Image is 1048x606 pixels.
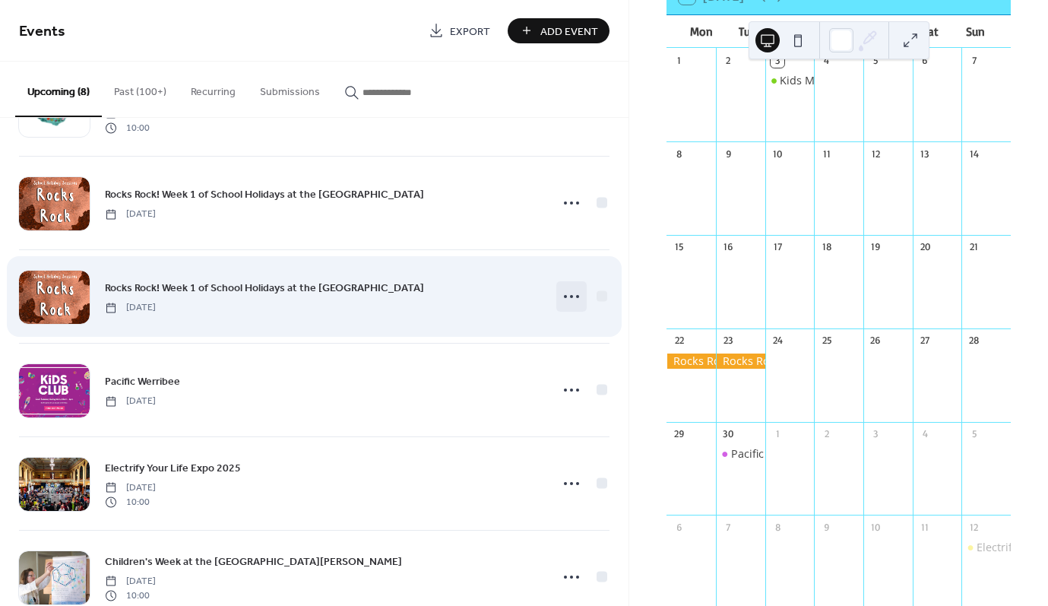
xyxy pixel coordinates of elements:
div: 24 [771,334,784,347]
div: 14 [967,147,981,160]
div: 6 [918,53,932,67]
div: Mon [679,15,724,48]
span: Events [19,17,65,46]
div: 8 [771,521,784,535]
div: 26 [869,334,882,347]
div: Rocks Rock! Week 1 of School Holidays at the Lab [716,354,765,369]
div: Wed [771,15,816,48]
div: Pacific Werribee [716,446,765,462]
span: Children's Week at the [GEOGRAPHIC_DATA][PERSON_NAME] [105,554,402,570]
div: 12 [967,521,981,535]
a: Children's Week at the [GEOGRAPHIC_DATA][PERSON_NAME] [105,553,402,570]
div: 15 [673,240,686,254]
div: 1 [771,427,784,441]
div: 22 [673,334,686,347]
span: Electrify Your Life Expo 2025 [105,461,241,477]
div: 17 [771,240,784,254]
div: 11 [820,147,834,160]
span: Pacific Werribee [105,374,180,390]
div: 5 [967,427,981,441]
button: Add Event [508,18,609,43]
div: 9 [721,147,735,160]
div: 7 [967,53,981,67]
button: Recurring [179,62,248,116]
div: 3 [869,427,882,441]
div: 10 [869,521,882,535]
button: Past (100+) [102,62,179,116]
span: [DATE] [105,301,156,315]
div: Tue [724,15,770,48]
div: Electrify Your Life Expo 2025 [961,540,1011,555]
div: 20 [918,240,932,254]
div: Rocks Rock! Week 1 of School Holidays at the Lab [666,354,716,369]
div: 3 [771,53,784,67]
span: [DATE] [105,208,156,221]
a: Rocks Rock! Week 1 of School Holidays at the [GEOGRAPHIC_DATA] [105,186,424,203]
div: 4 [820,53,834,67]
div: 23 [721,334,735,347]
div: 11 [918,521,932,535]
div: 18 [820,240,834,254]
div: 16 [721,240,735,254]
div: 25 [820,334,834,347]
span: [DATE] [105,395,156,408]
a: Pacific Werribee [105,373,180,390]
a: Export [417,18,502,43]
div: Kids Mornings at Westfield Knox [765,73,815,88]
div: Thu [816,15,862,48]
a: Electrify Your Life Expo 2025 [105,459,241,477]
div: 28 [967,334,981,347]
span: Export [450,24,490,40]
div: 2 [721,53,735,67]
div: 19 [869,240,882,254]
span: Add Event [540,24,598,40]
a: Rocks Rock! Week 1 of School Holidays at the [GEOGRAPHIC_DATA] [105,279,424,297]
div: 5 [869,53,882,67]
div: Sun [953,15,999,48]
span: Rocks Rock! Week 1 of School Holidays at the [GEOGRAPHIC_DATA] [105,187,424,203]
div: 10 [771,147,784,160]
div: 13 [918,147,932,160]
span: [DATE] [105,575,156,589]
span: [DATE] [105,481,156,495]
div: Pacific Werribee [731,446,814,462]
div: Fri [862,15,907,48]
button: Upcoming (8) [15,62,102,117]
span: 10:00 [105,495,156,509]
div: 4 [918,427,932,441]
button: Submissions [248,62,332,116]
div: 21 [967,240,981,254]
div: 27 [918,334,932,347]
div: 6 [673,521,686,535]
span: Rocks Rock! Week 1 of School Holidays at the [GEOGRAPHIC_DATA] [105,281,424,297]
div: Sat [907,15,953,48]
div: 29 [673,427,686,441]
span: 10:00 [105,589,156,602]
div: 7 [721,521,735,535]
div: 1 [673,53,686,67]
div: 2 [820,427,834,441]
div: 12 [869,147,882,160]
span: 10:00 [105,121,156,135]
div: 8 [673,147,686,160]
div: 9 [820,521,834,535]
div: 30 [721,427,735,441]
